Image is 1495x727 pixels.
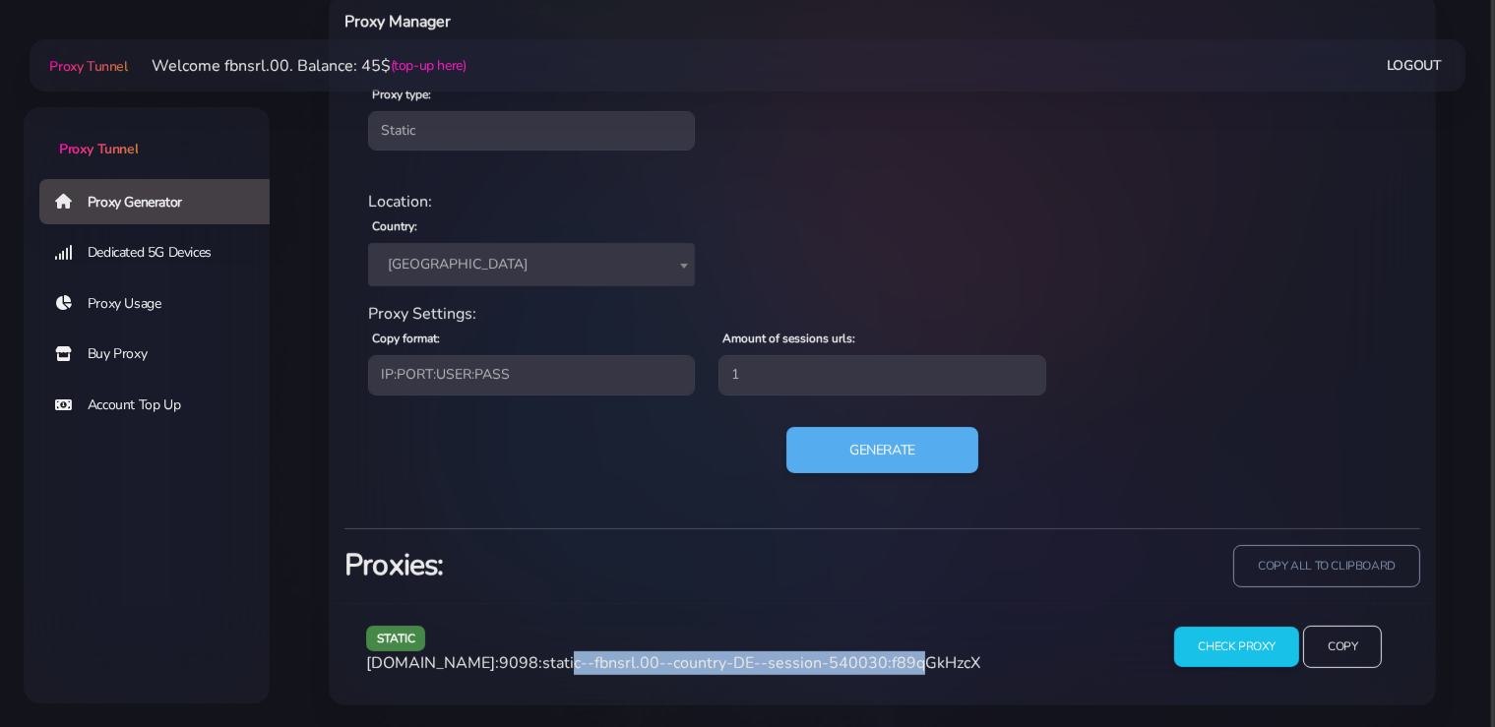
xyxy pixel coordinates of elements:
a: Proxy Tunnel [24,107,270,159]
span: [DOMAIN_NAME]:9098:static--fbnsrl.00--country-DE--session-540030:f89qGkHzcX [366,652,980,674]
label: Country: [372,217,417,235]
span: Proxy Tunnel [49,57,127,76]
a: Account Top Up [39,383,285,428]
input: Check Proxy [1174,627,1299,667]
div: Proxy Settings: [356,302,1408,326]
span: Germany [368,243,695,286]
label: Amount of sessions urls: [722,330,855,347]
h6: Proxy Manager [344,9,963,34]
a: Dedicated 5G Devices [39,230,285,275]
a: Logout [1387,47,1442,84]
a: (top-up here) [391,55,467,76]
h3: Proxies: [344,545,871,585]
div: Location: [356,190,1408,213]
span: static [366,626,426,650]
a: Proxy Generator [39,179,285,224]
li: Welcome fbnsrl.00. Balance: 45$ [128,54,467,78]
iframe: Webchat Widget [1205,405,1470,702]
span: Germany [380,251,683,278]
button: Generate [786,427,978,474]
a: Proxy Tunnel [45,50,127,82]
a: Buy Proxy [39,332,285,377]
a: Proxy Usage [39,281,285,327]
span: Proxy Tunnel [59,140,138,158]
label: Proxy type: [372,86,431,103]
label: Copy format: [372,330,440,347]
